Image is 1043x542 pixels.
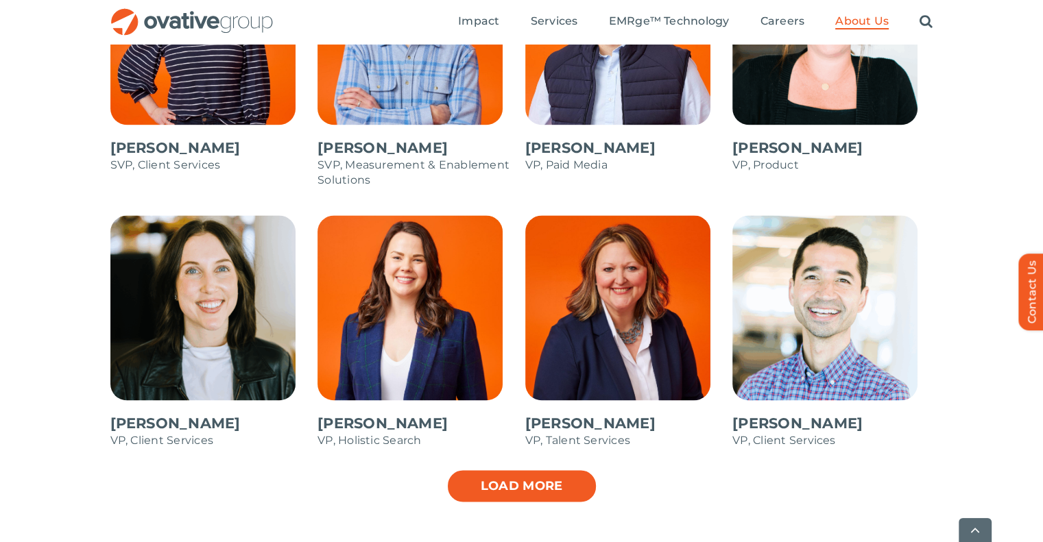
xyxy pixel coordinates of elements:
span: About Us [835,14,889,28]
a: Load more [446,469,597,503]
span: EMRge™ Technology [608,14,729,28]
a: OG_Full_horizontal_RGB [110,7,274,20]
span: Services [531,14,578,28]
span: Impact [458,14,499,28]
span: Careers [760,14,805,28]
a: Impact [458,14,499,29]
a: Services [531,14,578,29]
a: EMRge™ Technology [608,14,729,29]
a: Search [920,14,933,29]
a: Careers [760,14,805,29]
a: About Us [835,14,889,29]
